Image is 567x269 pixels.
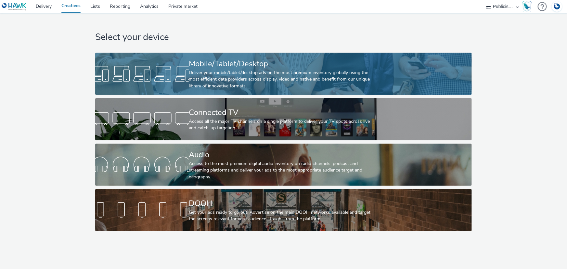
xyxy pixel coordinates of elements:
[189,70,376,89] div: Deliver your mobile/tablet/desktop ads on the most premium inventory globally using the most effi...
[2,3,27,11] img: undefined Logo
[95,144,472,186] a: AudioAccess to the most premium digital audio inventory on radio channels, podcast and streaming ...
[189,198,376,209] div: DOOH
[189,107,376,118] div: Connected TV
[95,53,472,95] a: Mobile/Tablet/DesktopDeliver your mobile/tablet/desktop ads on the most premium inventory globall...
[95,31,472,44] h1: Select your device
[189,58,376,70] div: Mobile/Tablet/Desktop
[522,1,535,12] a: Hawk Academy
[552,1,562,12] img: Account DE
[189,118,376,132] div: Access all the major TV channels on a single platform to deliver your TV spots across live and ca...
[95,98,472,140] a: Connected TVAccess all the major TV channels on a single platform to deliver your TV spots across...
[95,189,472,231] a: DOOHGet your ads ready to go out! Advertise on the main DOOH networks available and target the sc...
[189,149,376,160] div: Audio
[189,160,376,180] div: Access to the most premium digital audio inventory on radio channels, podcast and streaming platf...
[189,209,376,223] div: Get your ads ready to go out! Advertise on the main DOOH networks available and target the screen...
[522,1,532,12] img: Hawk Academy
